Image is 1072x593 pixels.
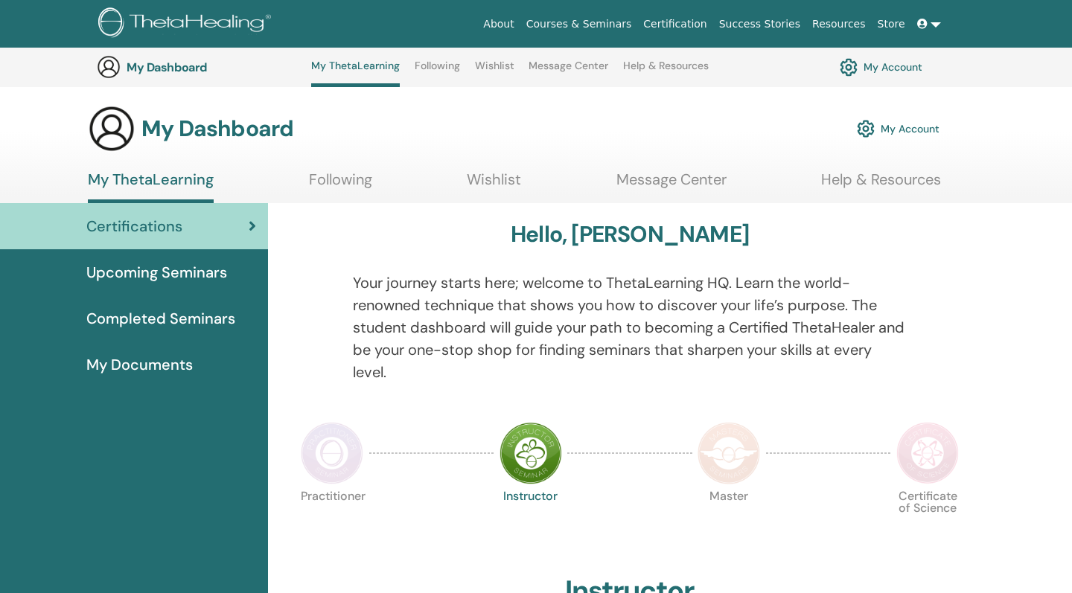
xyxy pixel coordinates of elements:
span: My Documents [86,353,193,376]
img: generic-user-icon.jpg [88,105,135,153]
a: Following [415,60,460,83]
p: Certificate of Science [896,490,959,553]
img: cog.svg [857,116,875,141]
span: Completed Seminars [86,307,235,330]
img: Master [698,422,760,484]
h3: My Dashboard [127,60,275,74]
h3: My Dashboard [141,115,293,142]
img: Instructor [500,422,562,484]
img: Certificate of Science [896,422,959,484]
p: Master [698,490,760,553]
a: My ThetaLearning [88,170,214,203]
span: Certifications [86,215,182,237]
a: Help & Resources [821,170,941,199]
img: logo.png [98,7,276,41]
span: Upcoming Seminars [86,261,227,283]
a: Resources [806,10,872,38]
a: Store [872,10,911,38]
img: Practitioner [301,422,363,484]
img: cog.svg [840,54,858,80]
img: generic-user-icon.jpg [97,55,121,79]
a: My Account [840,54,922,80]
a: Message Center [529,60,608,83]
a: Success Stories [713,10,806,38]
a: About [477,10,520,38]
a: My ThetaLearning [311,60,400,87]
p: Instructor [500,490,562,553]
a: Help & Resources [623,60,709,83]
a: Certification [637,10,712,38]
a: Following [309,170,372,199]
a: Wishlist [467,170,521,199]
a: Wishlist [475,60,514,83]
p: Practitioner [301,490,363,553]
p: Your journey starts here; welcome to ThetaLearning HQ. Learn the world-renowned technique that sh... [353,272,907,383]
a: My Account [857,112,939,145]
a: Courses & Seminars [520,10,638,38]
a: Message Center [616,170,727,199]
h3: Hello, [PERSON_NAME] [511,221,749,248]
